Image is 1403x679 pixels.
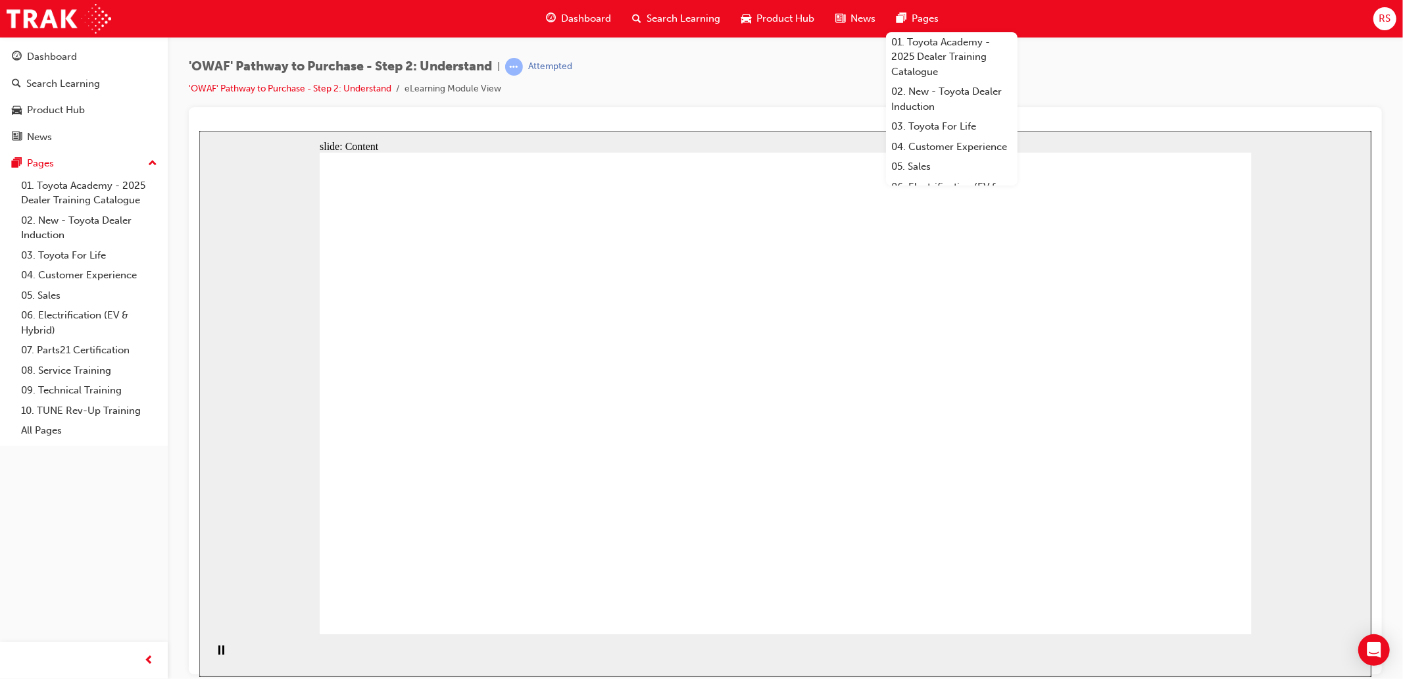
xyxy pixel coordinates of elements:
[741,11,751,27] span: car-icon
[26,76,100,91] div: Search Learning
[27,103,85,118] div: Product Hub
[5,151,162,176] button: Pages
[12,78,21,90] span: search-icon
[912,11,939,26] span: Pages
[16,245,162,266] a: 03. Toyota For Life
[16,305,162,340] a: 06. Electrification (EV & Hybrid)
[145,653,155,669] span: prev-icon
[505,58,523,76] span: learningRecordVerb_ATTEMPT-icon
[561,11,611,26] span: Dashboard
[1373,7,1396,30] button: RS
[12,105,22,116] span: car-icon
[886,5,949,32] a: pages-iconPages
[886,82,1018,116] a: 02. New - Toyota Dealer Induction
[497,59,500,74] span: |
[622,5,731,32] a: search-iconSearch Learning
[5,72,162,96] a: Search Learning
[1379,11,1391,26] span: RS
[27,130,52,145] div: News
[835,11,845,27] span: news-icon
[16,265,162,286] a: 04. Customer Experience
[16,401,162,421] a: 10. TUNE Rev-Up Training
[7,503,29,546] div: playback controls
[27,156,54,171] div: Pages
[27,49,77,64] div: Dashboard
[850,11,875,26] span: News
[16,361,162,381] a: 08. Service Training
[16,380,162,401] a: 09. Technical Training
[886,32,1018,82] a: 01. Toyota Academy - 2025 Dealer Training Catalogue
[12,158,22,170] span: pages-icon
[5,125,162,149] a: News
[16,340,162,361] a: 07. Parts21 Certification
[756,11,814,26] span: Product Hub
[5,98,162,122] a: Product Hub
[405,82,501,97] li: eLearning Module View
[7,514,29,536] button: Pause (Ctrl+Alt+P)
[632,11,641,27] span: search-icon
[886,116,1018,137] a: 03. Toyota For Life
[16,286,162,306] a: 05. Sales
[886,177,1018,212] a: 06. Electrification (EV & Hybrid)
[886,137,1018,157] a: 04. Customer Experience
[886,157,1018,177] a: 05. Sales
[16,176,162,211] a: 01. Toyota Academy - 2025 Dealer Training Catalogue
[5,45,162,69] a: Dashboard
[825,5,886,32] a: news-iconNews
[16,211,162,245] a: 02. New - Toyota Dealer Induction
[12,51,22,63] span: guage-icon
[7,4,111,34] img: Trak
[12,132,22,143] span: news-icon
[647,11,720,26] span: Search Learning
[16,420,162,441] a: All Pages
[731,5,825,32] a: car-iconProduct Hub
[5,42,162,151] button: DashboardSearch LearningProduct HubNews
[546,11,556,27] span: guage-icon
[1358,634,1390,666] div: Open Intercom Messenger
[148,155,157,172] span: up-icon
[535,5,622,32] a: guage-iconDashboard
[189,59,492,74] span: 'OWAF' Pathway to Purchase - Step 2: Understand
[189,83,391,94] a: 'OWAF' Pathway to Purchase - Step 2: Understand
[897,11,906,27] span: pages-icon
[528,61,572,73] div: Attempted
